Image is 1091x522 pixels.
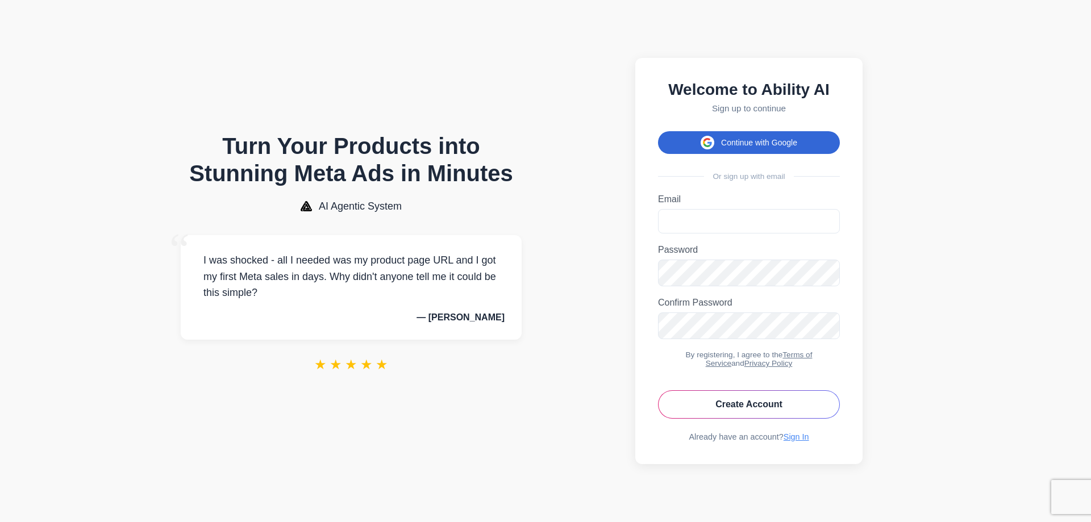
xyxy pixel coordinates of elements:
[301,201,312,211] img: AI Agentic System Logo
[198,252,505,301] p: I was shocked - all I needed was my product page URL and I got my first Meta sales in days. Why d...
[706,350,813,368] a: Terms of Service
[181,132,522,187] h1: Turn Your Products into Stunning Meta Ads in Minutes
[658,172,840,181] div: Or sign up with email
[314,357,327,373] span: ★
[360,357,373,373] span: ★
[658,81,840,99] h2: Welcome to Ability AI
[345,357,357,373] span: ★
[198,312,505,323] p: — [PERSON_NAME]
[658,131,840,154] button: Continue with Google
[658,390,840,419] button: Create Account
[658,432,840,441] div: Already have an account?
[658,350,840,368] div: By registering, I agree to the and
[744,359,793,368] a: Privacy Policy
[330,357,342,373] span: ★
[319,201,402,212] span: AI Agentic System
[784,432,809,441] a: Sign In
[376,357,388,373] span: ★
[169,224,190,275] span: “
[658,103,840,113] p: Sign up to continue
[658,298,840,308] label: Confirm Password
[658,245,840,255] label: Password
[658,194,840,204] label: Email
